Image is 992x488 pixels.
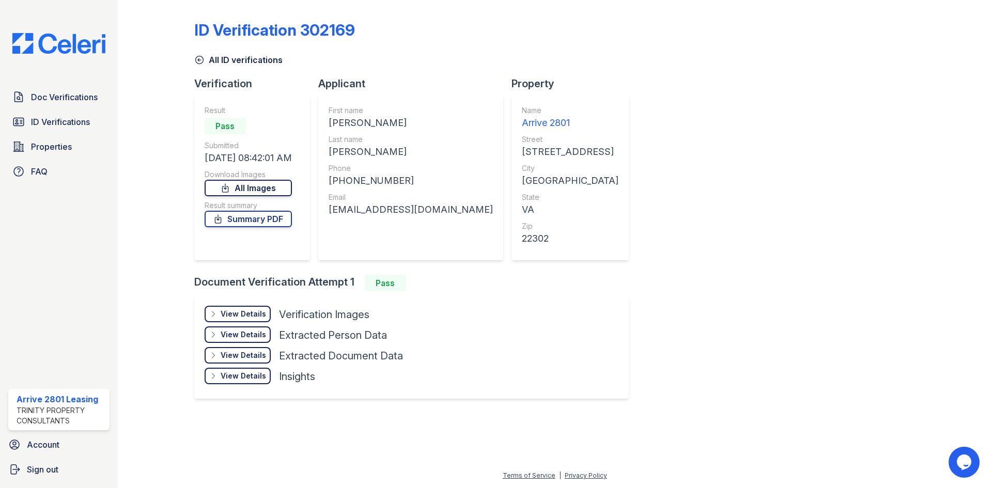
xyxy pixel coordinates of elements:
div: [GEOGRAPHIC_DATA] [522,174,618,188]
a: Properties [8,136,110,157]
a: All ID verifications [194,54,283,66]
div: View Details [221,350,266,360]
a: Name Arrive 2801 [522,105,618,130]
img: CE_Logo_Blue-a8612792a0a2168367f1c8372b55b34899dd931a85d93a1a3d3e32e68fde9ad4.png [4,33,114,54]
div: Result summary [205,200,292,211]
a: Summary PDF [205,211,292,227]
div: Verification Images [279,307,369,322]
div: [PERSON_NAME] [329,116,493,130]
div: City [522,163,618,174]
span: Account [27,438,59,451]
div: Pass [205,118,246,134]
div: Trinity Property Consultants [17,405,105,426]
iframe: chat widget [949,447,982,478]
div: Submitted [205,140,292,151]
span: Properties [31,140,72,153]
div: Zip [522,221,618,231]
span: ID Verifications [31,116,90,128]
a: Account [4,434,114,455]
div: [DATE] 08:42:01 AM [205,151,292,165]
div: [STREET_ADDRESS] [522,145,618,159]
a: ID Verifications [8,112,110,132]
div: Result [205,105,292,116]
a: All Images [205,180,292,196]
a: Sign out [4,459,114,480]
div: Extracted Document Data [279,349,403,363]
div: [PERSON_NAME] [329,145,493,159]
span: Sign out [27,463,58,476]
a: Privacy Policy [565,471,607,479]
div: Verification [194,76,318,91]
div: Phone [329,163,493,174]
a: Doc Verifications [8,87,110,107]
span: Doc Verifications [31,91,98,103]
div: Name [522,105,618,116]
div: Street [522,134,618,145]
div: Pass [365,275,406,291]
div: Email [329,192,493,202]
div: 22302 [522,231,618,246]
div: Property [512,76,637,91]
div: VA [522,202,618,217]
div: State [522,192,618,202]
div: First name [329,105,493,116]
div: View Details [221,309,266,319]
div: View Details [221,329,266,340]
div: [PHONE_NUMBER] [329,174,493,188]
div: Extracted Person Data [279,328,387,342]
span: FAQ [31,165,48,178]
div: Document Verification Attempt 1 [194,275,637,291]
div: Applicant [318,76,512,91]
a: FAQ [8,161,110,182]
div: View Details [221,371,266,381]
div: Arrive 2801 Leasing [17,393,105,405]
div: [EMAIL_ADDRESS][DOMAIN_NAME] [329,202,493,217]
div: Download Images [205,169,292,180]
div: | [559,471,561,479]
div: Arrive 2801 [522,116,618,130]
div: Insights [279,369,315,384]
a: Terms of Service [503,471,555,479]
div: Last name [329,134,493,145]
div: ID Verification 302169 [194,21,355,39]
